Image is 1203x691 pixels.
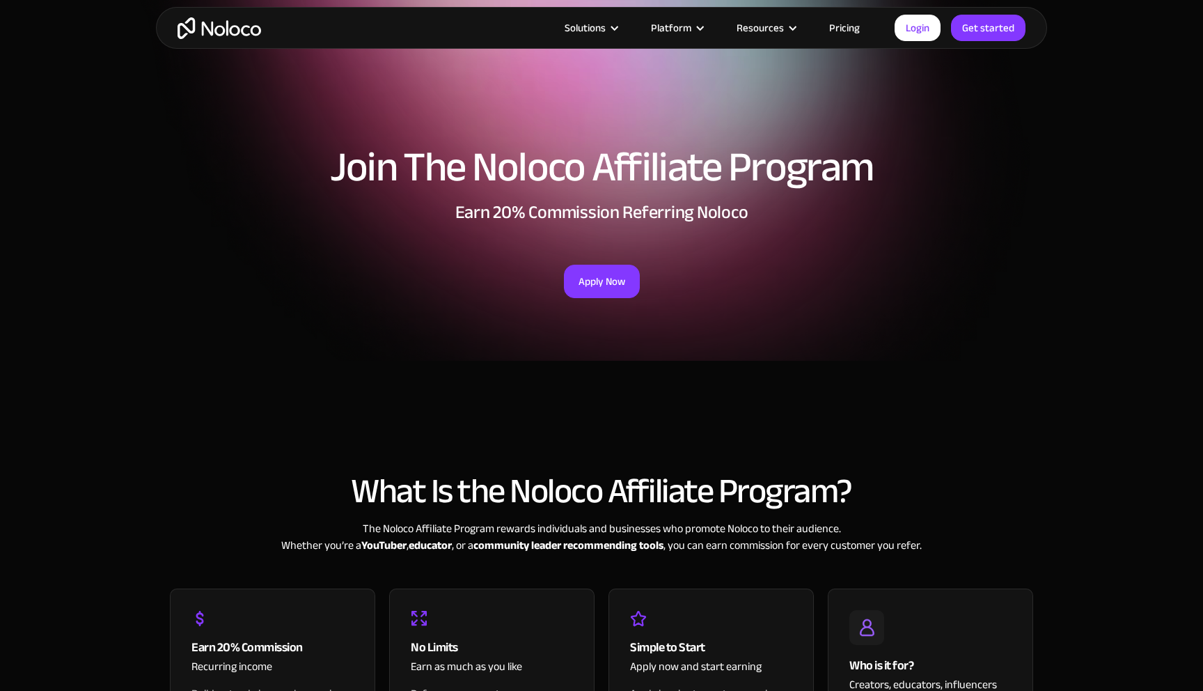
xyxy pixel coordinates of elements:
[565,19,606,37] div: Solutions
[178,17,261,39] a: home
[651,19,691,37] div: Platform
[719,19,812,37] div: Resources
[630,658,792,685] div: Apply now and start earning
[630,637,792,658] div: Simple to Start
[849,655,1012,676] div: Who is it for?
[895,15,941,41] a: Login
[812,19,877,37] a: Pricing
[737,19,784,37] div: Resources
[455,195,748,229] strong: Earn 20% Commission Referring Noloco
[951,15,1025,41] a: Get started
[361,535,407,556] strong: YouTuber
[191,658,354,685] div: Recurring income
[563,535,637,556] strong: recommending
[170,520,1033,554] div: The Noloco Affiliate Program rewards individuals and businesses who promote Noloco to their audie...
[170,146,1033,188] h1: Join The Noloco Affiliate Program
[191,637,354,658] div: Earn 20% Commission
[547,19,634,37] div: Solutions
[473,535,529,556] strong: community
[411,658,573,685] div: Earn as much as you like
[170,472,1033,510] h2: What Is the Noloco Affiliate Program?
[531,535,561,556] strong: leader
[639,535,663,556] strong: tools
[634,19,719,37] div: Platform
[411,637,573,658] div: No Limits
[409,535,452,556] strong: educator
[564,265,640,298] a: Apply Now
